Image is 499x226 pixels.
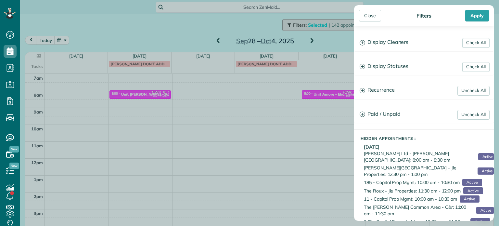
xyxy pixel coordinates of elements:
[354,34,493,51] a: Display Cleaners
[415,12,433,19] div: Filters
[462,38,490,48] a: Check All
[364,219,468,225] span: 045 - Capital Property Mgmt: 10:30 am - 11:00 am
[364,150,476,163] span: [PERSON_NAME] Ltd - [PERSON_NAME][GEOGRAPHIC_DATA]: 8:00 am - 8:30 am
[359,10,381,21] div: Close
[364,165,475,178] span: [PERSON_NAME][GEOGRAPHIC_DATA] - Jle Properties: 12:30 pm - 1:00 pm
[354,106,493,123] a: Paid / Unpaid
[364,188,461,194] span: The Roux - Jle Properties: 11:30 am - 12:00 pm
[364,179,460,186] span: 185 - Capital Prop Mgmt: 10:00 am - 10:30 am
[478,167,494,175] span: Active
[462,179,482,186] span: Active
[478,153,494,160] span: Active
[476,207,494,214] span: Active
[9,146,19,153] span: New
[462,62,490,72] a: Check All
[460,195,479,203] span: Active
[457,86,490,96] a: Uncheck All
[457,110,490,120] a: Uncheck All
[463,187,483,194] span: Active
[465,10,489,21] div: Apply
[364,204,474,217] span: The [PERSON_NAME] Common Area - C&r: 11:00 am - 11:30 am
[354,58,493,75] a: Display Statuses
[354,82,493,99] a: Recurrence
[364,196,457,202] span: 11 - Capital Prop Mgmt: 10:00 am - 10:30 am
[9,163,19,169] span: New
[470,218,490,225] span: Active
[361,136,494,140] h5: Hidden Appointments :
[364,144,379,150] b: [DATE]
